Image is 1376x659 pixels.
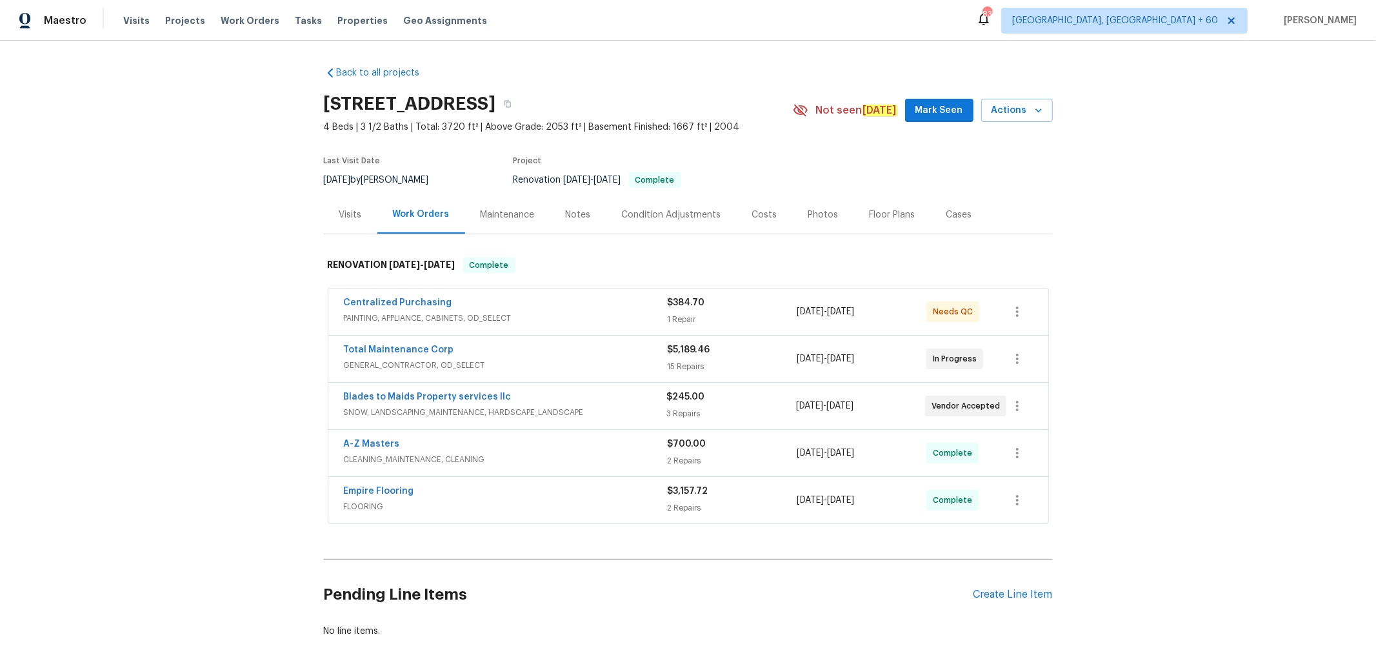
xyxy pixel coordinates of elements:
span: GENERAL_CONTRACTOR, OD_SELECT [344,359,668,372]
span: Maestro [44,14,86,27]
span: [DATE] [827,449,854,458]
span: - [797,494,854,507]
span: [DATE] [797,449,824,458]
div: Cases [946,208,972,221]
span: Work Orders [221,14,279,27]
div: RENOVATION [DATE]-[DATE]Complete [324,245,1053,286]
span: [DATE] [827,354,854,363]
span: Projects [165,14,205,27]
h6: RENOVATION [328,258,455,273]
h2: [STREET_ADDRESS] [324,97,496,110]
div: 837 [982,8,992,21]
span: $3,157.72 [668,487,708,496]
span: [DATE] [827,496,854,505]
span: [PERSON_NAME] [1279,14,1357,27]
div: Notes [566,208,591,221]
a: Total Maintenance Corp [344,345,454,354]
span: Vendor Accepted [932,400,1005,412]
a: Blades to Maids Property services llc [344,392,512,401]
div: 15 Repairs [668,360,797,373]
span: Visits [123,14,150,27]
span: $5,189.46 [668,345,710,354]
span: - [797,447,854,460]
span: Mark Seen [915,103,963,119]
div: 2 Repairs [668,502,797,514]
div: 2 Repairs [668,454,797,467]
span: SNOW, LANDSCAPING_MAINTENANCE, HARDSCAPE_LANDSCAPE [344,406,667,419]
span: - [564,176,621,185]
div: by [PERSON_NAME] [324,172,444,188]
div: Work Orders [393,208,450,221]
span: 4 Beds | 3 1/2 Baths | Total: 3720 ft² | Above Grade: 2053 ft² | Basement Finished: 1667 ft² | 2004 [324,121,793,134]
span: Tasks [295,16,322,25]
div: Create Line Item [973,589,1053,601]
span: [DATE] [797,496,824,505]
span: CLEANING_MAINTENANCE, CLEANING [344,453,668,466]
div: Visits [339,208,362,221]
span: Properties [337,14,388,27]
span: In Progress [933,352,982,365]
div: 3 Repairs [667,407,796,420]
span: Complete [630,176,680,184]
button: Mark Seen [905,99,973,123]
span: [DATE] [797,307,824,316]
span: - [797,352,854,365]
a: Back to all projects [324,66,448,79]
span: [GEOGRAPHIC_DATA], [GEOGRAPHIC_DATA] + 60 [1012,14,1218,27]
span: Needs QC [933,305,978,318]
span: [DATE] [564,176,591,185]
span: Complete [933,447,977,460]
div: Condition Adjustments [622,208,721,221]
span: Project [514,157,542,165]
span: [DATE] [826,401,853,411]
span: Complete [933,494,977,507]
span: [DATE] [390,260,421,269]
span: Complete [464,259,514,272]
span: $384.70 [668,298,705,307]
button: Copy Address [496,92,519,116]
span: $700.00 [668,440,706,449]
div: Floor Plans [870,208,915,221]
div: Photos [808,208,839,221]
h2: Pending Line Items [324,565,973,625]
em: [DATE] [862,105,897,116]
span: [DATE] [324,176,351,185]
span: [DATE] [594,176,621,185]
span: PAINTING, APPLIANCE, CABINETS, OD_SELECT [344,312,668,325]
span: Renovation [514,176,681,185]
span: [DATE] [424,260,455,269]
span: Geo Assignments [403,14,487,27]
span: [DATE] [796,401,823,411]
div: Costs [752,208,777,221]
span: Not seen [816,104,897,117]
span: - [797,305,854,318]
span: [DATE] [827,307,854,316]
span: Actions [992,103,1042,119]
span: Last Visit Date [324,157,381,165]
span: - [390,260,455,269]
a: Centralized Purchasing [344,298,452,307]
a: Empire Flooring [344,487,414,496]
span: FLOORING [344,500,668,513]
button: Actions [981,99,1053,123]
div: Maintenance [481,208,535,221]
span: $245.00 [667,392,705,401]
span: [DATE] [797,354,824,363]
a: A-Z Masters [344,440,400,449]
div: 1 Repair [668,313,797,326]
span: - [796,400,853,412]
div: No line items. [324,625,1053,638]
